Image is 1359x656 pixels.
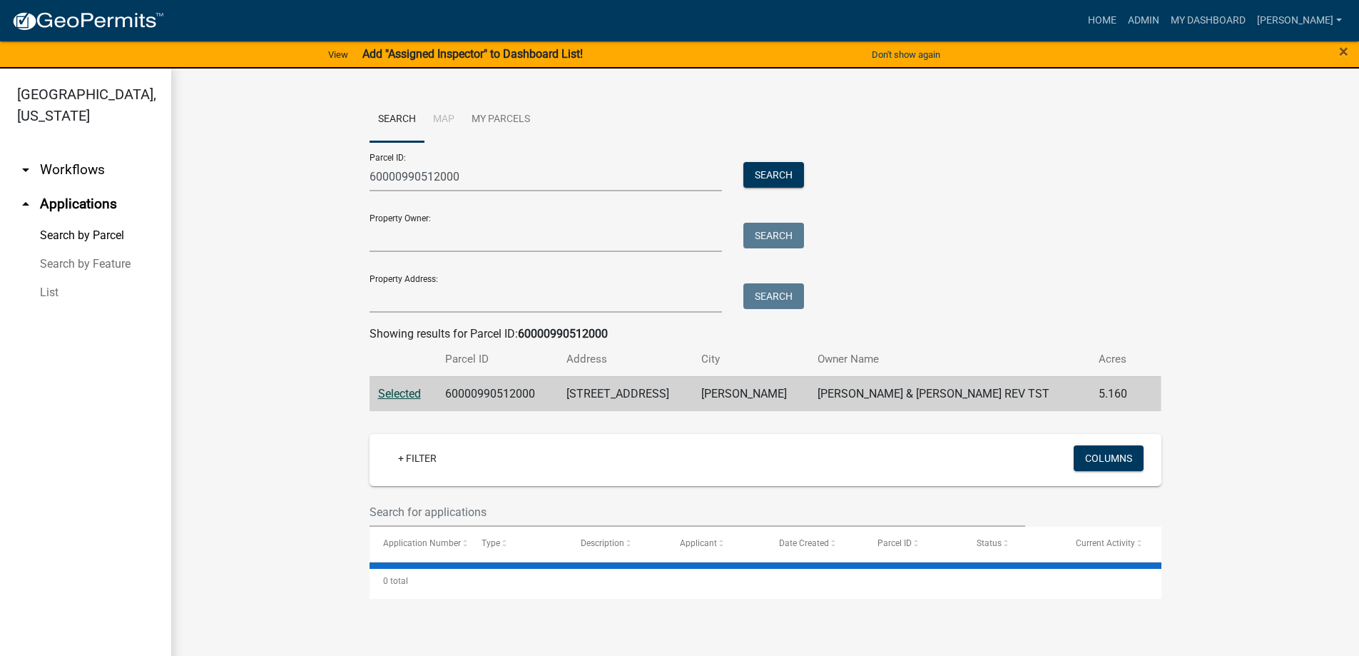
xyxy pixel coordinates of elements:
strong: Add "Assigned Inspector" to Dashboard List! [362,47,583,61]
a: View [322,43,354,66]
datatable-header-cell: Type [468,527,567,561]
button: Search [743,283,804,309]
datatable-header-cell: Description [567,527,666,561]
button: Search [743,223,804,248]
div: Showing results for Parcel ID: [370,326,1161,343]
td: [PERSON_NAME] [693,376,809,411]
button: Columns [1074,445,1144,471]
span: Current Activity [1076,538,1135,548]
datatable-header-cell: Date Created [765,527,865,561]
td: [PERSON_NAME] & [PERSON_NAME] REV TST [809,376,1090,411]
span: Status [977,538,1002,548]
td: 60000990512000 [437,376,557,411]
i: arrow_drop_down [17,161,34,178]
datatable-header-cell: Current Activity [1062,527,1161,561]
a: Search [370,97,424,143]
datatable-header-cell: Applicant [666,527,765,561]
datatable-header-cell: Status [963,527,1062,561]
div: 0 total [370,563,1161,599]
datatable-header-cell: Parcel ID [864,527,963,561]
span: Applicant [680,538,717,548]
span: × [1339,41,1348,61]
a: + Filter [387,445,448,471]
a: Admin [1122,7,1165,34]
td: [STREET_ADDRESS] [558,376,693,411]
th: City [693,343,809,376]
button: Search [743,162,804,188]
a: [PERSON_NAME] [1251,7,1348,34]
th: Owner Name [809,343,1090,376]
a: Selected [378,387,421,400]
a: My Parcels [463,97,539,143]
span: Type [482,538,500,548]
button: Don't show again [866,43,946,66]
span: Date Created [779,538,829,548]
th: Acres [1090,343,1141,376]
a: My Dashboard [1165,7,1251,34]
i: arrow_drop_up [17,196,34,213]
td: 5.160 [1090,376,1141,411]
span: Parcel ID [877,538,912,548]
a: Home [1082,7,1122,34]
strong: 60000990512000 [518,327,608,340]
span: Description [581,538,624,548]
th: Parcel ID [437,343,557,376]
th: Address [558,343,693,376]
datatable-header-cell: Application Number [370,527,469,561]
button: Close [1339,43,1348,60]
input: Search for applications [370,498,1026,527]
span: Application Number [383,538,461,548]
